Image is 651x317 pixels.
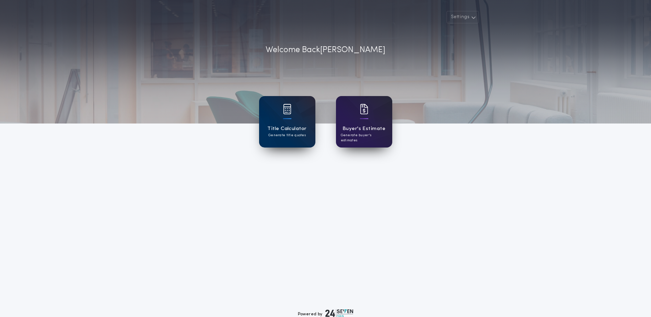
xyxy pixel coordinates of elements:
[268,133,306,138] p: Generate title quotes
[446,11,479,23] button: Settings
[259,96,315,148] a: card iconTitle CalculatorGenerate title quotes
[283,104,291,114] img: card icon
[267,125,306,133] h1: Title Calculator
[360,104,368,114] img: card icon
[342,125,385,133] h1: Buyer's Estimate
[341,133,387,143] p: Generate buyer's estimates
[336,96,392,148] a: card iconBuyer's EstimateGenerate buyer's estimates
[266,44,385,56] p: Welcome Back [PERSON_NAME]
